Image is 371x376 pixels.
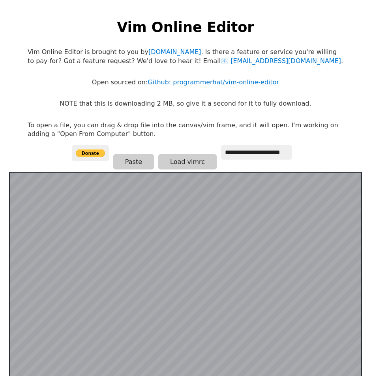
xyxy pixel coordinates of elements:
[113,154,154,169] button: Paste
[28,48,343,65] p: Vim Online Editor is brought to you by . Is there a feature or service you're willing to pay for?...
[158,154,217,169] button: Load vimrc
[117,17,254,37] h1: Vim Online Editor
[28,121,343,139] p: To open a file, you can drag & drop file into the canvas/vim frame, and it will open. I'm working...
[148,48,201,56] a: [DOMAIN_NAME]
[92,78,279,87] p: Open sourced on:
[60,99,311,108] p: NOTE that this is downloading 2 MB, so give it a second for it to fully download.
[221,57,341,65] a: [EMAIL_ADDRESS][DOMAIN_NAME]
[148,78,279,86] a: Github: programmerhat/vim-online-editor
